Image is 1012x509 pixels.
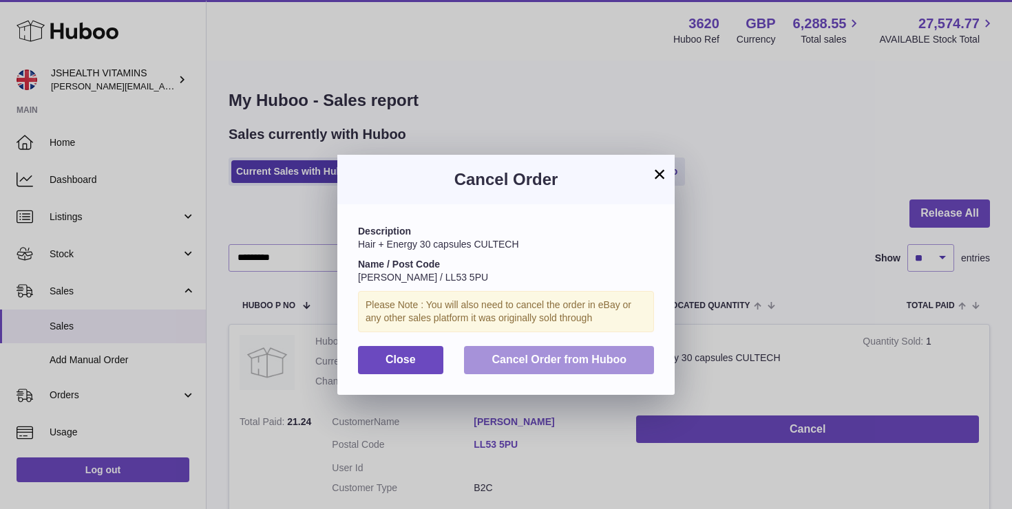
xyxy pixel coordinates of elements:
button: Cancel Order from Huboo [464,346,654,374]
div: Please Note : You will also need to cancel the order in eBay or any other sales platform it was o... [358,291,654,332]
span: Cancel Order from Huboo [492,354,626,365]
strong: Description [358,226,411,237]
span: [PERSON_NAME] / LL53 5PU [358,272,488,283]
button: × [651,166,668,182]
button: Close [358,346,443,374]
strong: Name / Post Code [358,259,440,270]
h3: Cancel Order [358,169,654,191]
span: Close [386,354,416,365]
span: Hair + Energy 30 capsules CULTECH [358,239,519,250]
